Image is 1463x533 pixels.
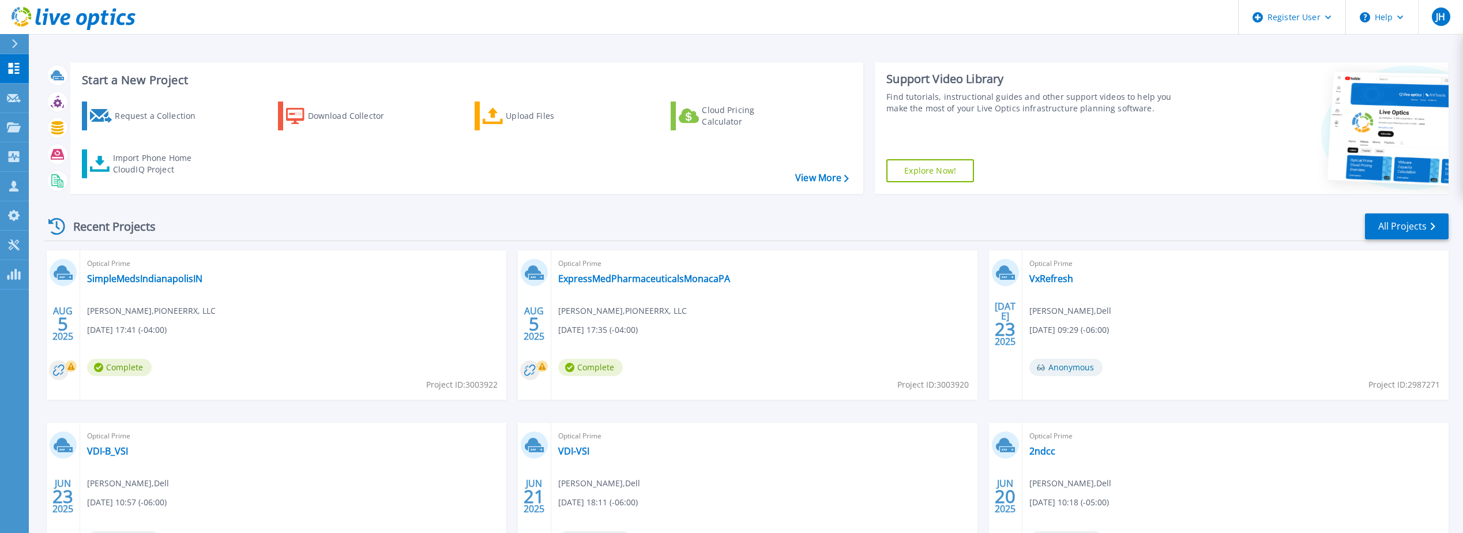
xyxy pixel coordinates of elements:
[702,104,794,127] div: Cloud Pricing Calculator
[994,303,1016,345] div: [DATE] 2025
[87,305,216,317] span: [PERSON_NAME] , PIONEERRX, LLC
[558,273,730,284] a: ExpressMedPharmaceuticalsMonacaPA
[795,172,849,183] a: View More
[1029,496,1109,509] span: [DATE] 10:18 (-05:00)
[671,102,799,130] a: Cloud Pricing Calculator
[558,430,971,442] span: Optical Prime
[558,477,640,490] span: [PERSON_NAME] , Dell
[87,257,499,270] span: Optical Prime
[995,324,1016,334] span: 23
[87,496,167,509] span: [DATE] 10:57 (-06:00)
[1029,445,1055,457] a: 2ndcc
[506,104,598,127] div: Upload Files
[426,378,498,391] span: Project ID: 3003922
[558,359,623,376] span: Complete
[886,91,1183,114] div: Find tutorials, instructional guides and other support videos to help you make the most of your L...
[44,212,171,241] div: Recent Projects
[82,74,848,87] h3: Start a New Project
[1029,273,1073,284] a: VxRefresh
[1436,12,1445,21] span: JH
[52,303,74,345] div: AUG 2025
[475,102,603,130] a: Upload Files
[995,491,1016,501] span: 20
[558,496,638,509] span: [DATE] 18:11 (-06:00)
[523,475,545,517] div: JUN 2025
[1029,257,1442,270] span: Optical Prime
[886,72,1183,87] div: Support Video Library
[87,430,499,442] span: Optical Prime
[1029,359,1103,376] span: Anonymous
[58,319,68,329] span: 5
[308,104,400,127] div: Download Collector
[1368,378,1440,391] span: Project ID: 2987271
[52,475,74,517] div: JUN 2025
[1365,213,1449,239] a: All Projects
[558,305,687,317] span: [PERSON_NAME] , PIONEERRX, LLC
[1029,305,1111,317] span: [PERSON_NAME] , Dell
[994,475,1016,517] div: JUN 2025
[897,378,969,391] span: Project ID: 3003920
[87,359,152,376] span: Complete
[1029,477,1111,490] span: [PERSON_NAME] , Dell
[523,303,545,345] div: AUG 2025
[558,257,971,270] span: Optical Prime
[113,152,203,175] div: Import Phone Home CloudIQ Project
[1029,324,1109,336] span: [DATE] 09:29 (-06:00)
[1029,430,1442,442] span: Optical Prime
[529,319,539,329] span: 5
[886,159,974,182] a: Explore Now!
[52,491,73,501] span: 23
[524,491,544,501] span: 21
[87,324,167,336] span: [DATE] 17:41 (-04:00)
[87,273,202,284] a: SimpleMedsIndianapolisIN
[82,102,210,130] a: Request a Collection
[87,445,128,457] a: VDI-B_VSI
[558,445,589,457] a: VDI-VSI
[278,102,407,130] a: Download Collector
[558,324,638,336] span: [DATE] 17:35 (-04:00)
[115,104,207,127] div: Request a Collection
[87,477,169,490] span: [PERSON_NAME] , Dell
